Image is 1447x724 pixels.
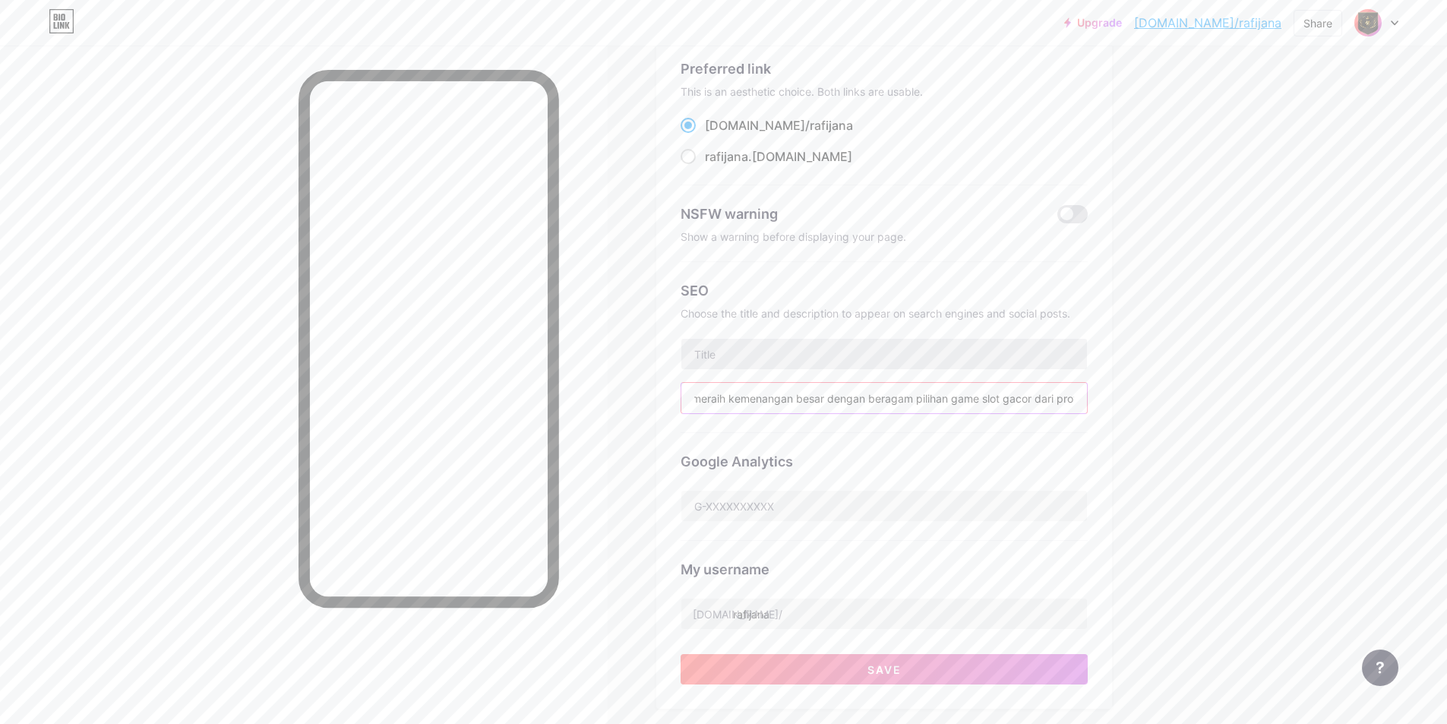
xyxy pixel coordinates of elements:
div: .[DOMAIN_NAME] [705,147,852,166]
span: rafijana [810,118,853,133]
div: Preferred link [681,58,1088,79]
input: Description (max 160 chars) [681,383,1087,413]
input: Title [681,339,1087,369]
div: Google Analytics [681,451,1088,472]
span: rafijana [705,149,748,164]
input: G-XXXXXXXXXX [681,491,1087,521]
div: SEO [681,280,1088,301]
div: [DOMAIN_NAME]/ [705,116,853,134]
div: This is an aesthetic choice. Both links are usable. [681,85,1088,98]
span: Save [867,663,902,676]
div: NSFW warning [681,204,1035,224]
img: rafi Jana [1354,8,1382,37]
a: Upgrade [1064,17,1122,29]
button: Save [681,654,1088,684]
div: My username [681,559,1088,580]
div: Show a warning before displaying your page. [681,230,1088,243]
div: [DOMAIN_NAME]/ [693,606,782,622]
div: Choose the title and description to appear on search engines and social posts. [681,307,1088,320]
input: username [681,599,1087,629]
div: Share [1303,15,1332,31]
a: [DOMAIN_NAME]/rafijana [1134,14,1281,32]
